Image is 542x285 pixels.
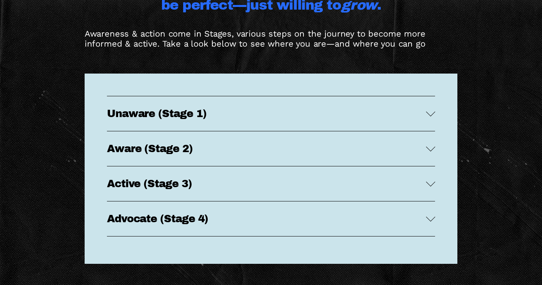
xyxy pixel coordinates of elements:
span: Aware (Stage 2) [107,143,426,154]
button: Aware (Stage 2) [107,131,435,166]
button: Advocate (Stage 4) [107,201,435,236]
button: Active (Stage 3) [107,166,435,201]
button: Unaware (Stage 1) [107,96,435,131]
p: Awareness & action come in Stages, various steps on the journey to become more informed & active.... [85,28,457,49]
span: Active (Stage 3) [107,178,426,189]
span: Advocate (Stage 4) [107,213,426,225]
span: Unaware (Stage 1) [107,108,426,119]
